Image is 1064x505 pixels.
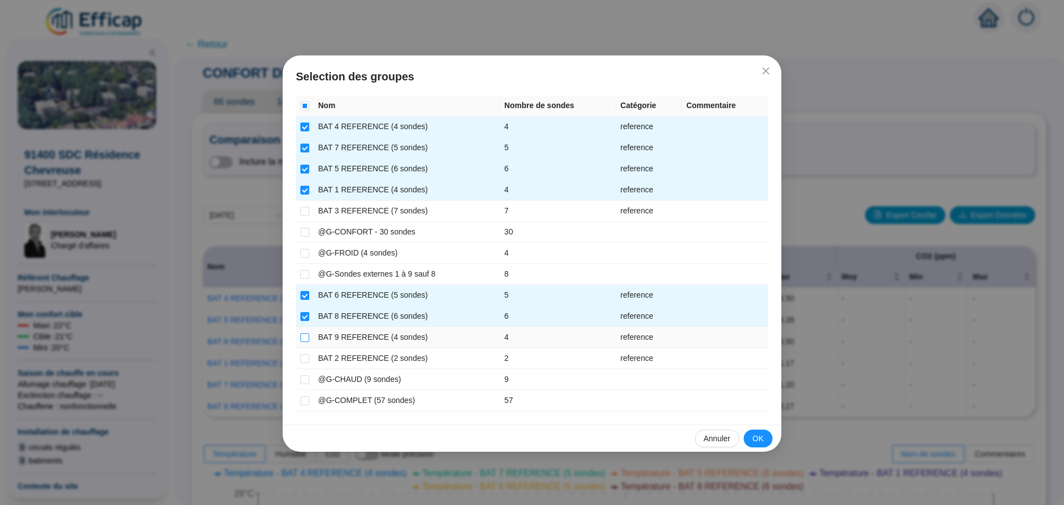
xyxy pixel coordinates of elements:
td: BAT 4 REFERENCE (4 sondes) [314,116,500,137]
td: 4 [500,243,616,264]
td: 8 [500,264,616,285]
td: @G-COMPLET (57 sondes) [314,390,500,411]
span: OK [753,433,764,445]
td: 7 [500,201,616,222]
td: 6 [500,159,616,180]
td: reference [616,327,682,348]
td: reference [616,348,682,369]
td: reference [616,180,682,201]
td: 4 [500,116,616,137]
td: 6 [500,306,616,327]
td: @G-Sondes externes 1 à 9 sauf 8 [314,264,500,285]
td: reference [616,137,682,159]
td: BAT 9 REFERENCE (4 sondes) [314,327,500,348]
td: 30 [500,222,616,243]
td: reference [616,159,682,180]
td: BAT 7 REFERENCE (5 sondes) [314,137,500,159]
span: Fermer [757,67,775,75]
td: @G-CONFORT - 30 sondes [314,222,500,243]
td: BAT 3 REFERENCE (7 sondes) [314,201,500,222]
th: Catégorie [616,95,682,116]
td: BAT 6 REFERENCE (5 sondes) [314,285,500,306]
span: Selection des groupes [296,69,768,84]
td: reference [616,285,682,306]
td: 9 [500,369,616,390]
td: BAT 5 REFERENCE (6 sondes) [314,159,500,180]
th: Nom [314,95,500,116]
td: @G-CHAUD (9 sondes) [314,369,500,390]
td: 5 [500,285,616,306]
td: @G-FROID (4 sondes) [314,243,500,264]
td: reference [616,201,682,222]
td: 2 [500,348,616,369]
td: reference [616,116,682,137]
td: reference [616,306,682,327]
td: 5 [500,137,616,159]
td: BAT 2 REFERENCE (2 sondes) [314,348,500,369]
td: BAT 8 REFERENCE (6 sondes) [314,306,500,327]
button: Close [757,62,775,80]
span: Annuler [704,433,730,445]
td: 4 [500,180,616,201]
button: OK [744,430,773,447]
button: Annuler [695,430,739,447]
th: Nombre de sondes [500,95,616,116]
td: 4 [500,327,616,348]
td: 57 [500,390,616,411]
th: Commentaire [682,95,768,116]
td: BAT 1 REFERENCE (4 sondes) [314,180,500,201]
span: close [761,67,770,75]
